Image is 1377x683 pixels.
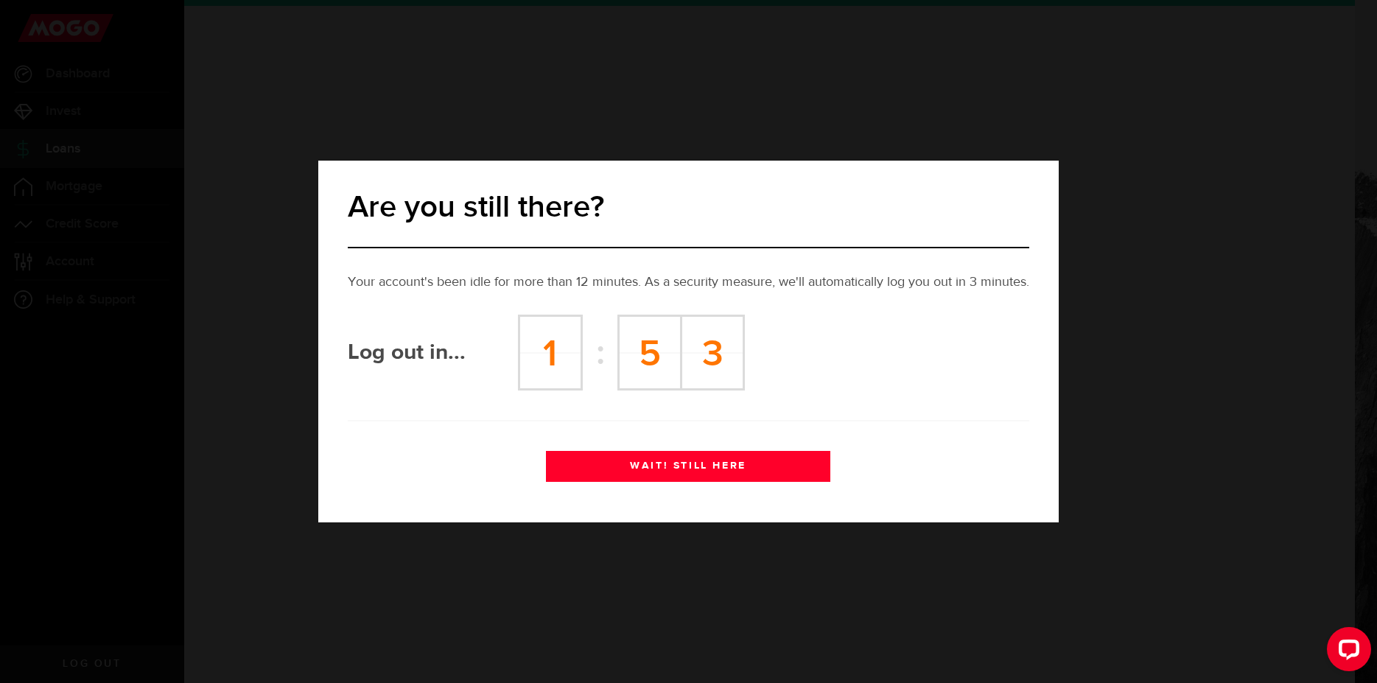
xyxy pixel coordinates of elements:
[1315,621,1377,683] iframe: LiveChat chat widget
[348,189,1029,227] h2: Are you still there?
[581,316,619,390] td: :
[546,451,830,482] button: WAIT! STILL HERE
[348,273,1029,293] p: Your account's been idle for more than 12 minutes. As a security measure, we'll automatically log...
[682,316,744,390] td: 3
[519,316,581,390] td: 1
[348,344,518,362] h2: Log out in...
[619,316,682,390] td: 5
